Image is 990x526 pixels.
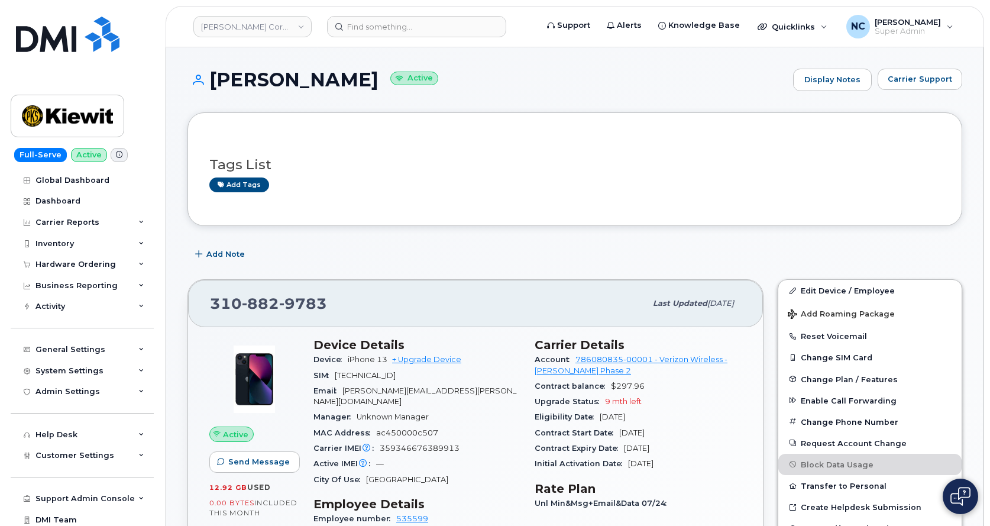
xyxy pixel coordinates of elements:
h3: Device Details [313,338,520,352]
small: Active [390,72,438,85]
span: Change Plan / Features [801,375,898,383]
span: 9783 [279,295,327,312]
span: [DATE] [619,428,645,437]
span: [DATE] [707,299,734,308]
span: Employee number [313,514,396,523]
button: Transfer to Personal [778,475,962,496]
a: Add tags [209,178,269,192]
span: Carrier Support [888,73,952,85]
span: ac450000c507 [376,428,438,437]
button: Reset Voicemail [778,325,962,347]
span: [PERSON_NAME][EMAIL_ADDRESS][PERSON_NAME][DOMAIN_NAME] [313,386,516,406]
h3: Employee Details [313,497,520,511]
span: — [376,459,384,468]
a: + Upgrade Device [392,355,461,364]
button: Block Data Usage [778,454,962,475]
span: Eligibility Date [535,412,600,421]
span: 882 [242,295,279,312]
span: Carrier IMEI [313,444,380,453]
span: [GEOGRAPHIC_DATA] [366,475,448,484]
span: 0.00 Bytes [209,499,254,507]
span: Initial Activation Date [535,459,628,468]
span: Account [535,355,575,364]
span: Add Roaming Package [788,309,895,321]
span: MAC Address [313,428,376,437]
button: Change Plan / Features [778,369,962,390]
h3: Carrier Details [535,338,742,352]
span: [DATE] [600,412,625,421]
span: Manager [313,412,357,421]
span: 359346676389913 [380,444,460,453]
span: $297.96 [611,382,645,391]
span: Contract balance [535,382,611,391]
a: 786080835-00001 - Verizon Wireless - [PERSON_NAME] Phase 2 [535,355,727,375]
span: Enable Call Forwarding [801,396,897,405]
span: Upgrade Status [535,397,605,406]
img: Open chat [950,487,970,506]
h1: [PERSON_NAME] [187,69,787,90]
h3: Tags List [209,157,940,172]
img: image20231002-3703462-1ig824h.jpeg [219,344,290,415]
a: Edit Device / Employee [778,280,962,301]
span: Active IMEI [313,459,376,468]
button: Send Message [209,451,300,473]
button: Add Roaming Package [778,301,962,325]
span: Unknown Manager [357,412,429,421]
span: [DATE] [628,459,653,468]
a: 535599 [396,514,428,523]
span: Add Note [206,249,245,260]
button: Add Note [187,244,255,265]
button: Carrier Support [878,69,962,90]
span: [TECHNICAL_ID] [335,371,396,380]
span: used [247,483,271,492]
span: iPhone 13 [348,355,387,364]
span: Last updated [653,299,707,308]
button: Enable Call Forwarding [778,390,962,411]
a: Create Helpdesk Submission [778,496,962,518]
span: Contract Expiry Date [535,444,624,453]
button: Change SIM Card [778,347,962,368]
span: 9 mth left [605,397,642,406]
h3: Rate Plan [535,482,742,496]
button: Request Account Change [778,433,962,454]
span: Contract Start Date [535,428,619,437]
span: [DATE] [624,444,649,453]
span: Unl Min&Msg+Email&Data 07/24 [535,499,672,508]
span: 310 [210,295,327,312]
span: City Of Use [313,475,366,484]
span: Send Message [228,456,290,467]
span: SIM [313,371,335,380]
span: 12.92 GB [209,483,247,492]
button: Change Phone Number [778,411,962,433]
span: Email [313,386,342,395]
span: Active [223,429,248,440]
a: Display Notes [793,69,872,91]
span: Device [313,355,348,364]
